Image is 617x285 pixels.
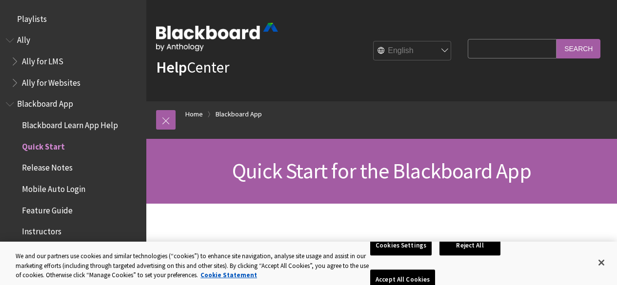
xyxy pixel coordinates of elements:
[557,39,600,58] input: Search
[216,108,262,120] a: Blackboard App
[22,224,61,237] span: Instructors
[22,75,80,88] span: Ally for Websites
[16,251,370,280] div: We and our partners use cookies and similar technologies (“cookies”) to enhance site navigation, ...
[185,108,203,120] a: Home
[22,53,63,66] span: Ally for LMS
[370,235,432,256] button: Cookies Settings
[439,235,500,256] button: Reject All
[17,32,30,45] span: Ally
[22,138,65,152] span: Quick Start
[17,11,47,24] span: Playlists
[232,157,531,184] span: Quick Start for the Blackboard App
[17,96,73,109] span: Blackboard App
[22,160,73,173] span: Release Notes
[22,117,118,130] span: Blackboard Learn App Help
[200,271,257,279] a: More information about your privacy, opens in a new tab
[6,32,140,91] nav: Book outline for Anthology Ally Help
[22,202,73,215] span: Feature Guide
[156,57,229,77] a: HelpCenter
[22,181,85,194] span: Mobile Auto Login
[156,23,278,51] img: Blackboard by Anthology
[6,11,140,27] nav: Book outline for Playlists
[156,57,187,77] strong: Help
[374,41,452,61] select: Site Language Selector
[591,252,612,273] button: Close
